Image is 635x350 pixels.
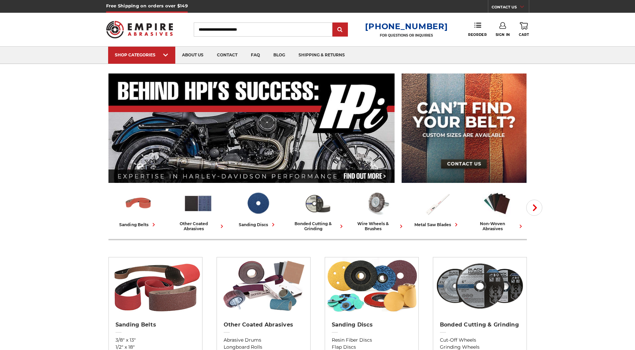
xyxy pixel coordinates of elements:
img: promo banner for custom belts. [402,73,527,183]
div: sanding belts [120,221,157,228]
input: Submit [333,23,347,37]
div: wire wheels & brushes [350,221,405,231]
div: bonded cutting & grinding [290,221,345,231]
img: Sanding Discs [325,257,418,314]
img: Sanding Belts [109,257,202,314]
a: contact [210,47,244,64]
h2: Sanding Discs [332,321,412,328]
a: Resin Fiber Discs [332,337,412,344]
a: metal saw blades [410,189,464,228]
a: sanding discs [231,189,285,228]
img: Banner for an interview featuring Horsepower Inc who makes Harley performance upgrades featured o... [108,73,395,183]
a: wire wheels & brushes [350,189,405,231]
span: Reorder [468,33,487,37]
h2: Other Coated Abrasives [224,321,304,328]
a: CONTACT US [492,3,529,13]
a: Abrasive Drums [224,337,304,344]
div: SHOP CATEGORIES [115,52,169,57]
a: Cut-Off Wheels [440,337,520,344]
img: Sanding Belts [124,189,153,218]
div: metal saw blades [414,221,460,228]
a: about us [175,47,210,64]
a: Reorder [468,22,487,37]
a: shipping & returns [292,47,352,64]
img: Other Coated Abrasives [183,189,213,218]
img: Sanding Discs [243,189,273,218]
img: Bonded Cutting & Grinding [303,189,332,218]
h2: Bonded Cutting & Grinding [440,321,520,328]
img: Non-woven Abrasives [482,189,512,218]
img: Wire Wheels & Brushes [363,189,392,218]
a: blog [267,47,292,64]
a: bonded cutting & grinding [290,189,345,231]
p: FOR QUESTIONS OR INQUIRIES [365,33,448,38]
img: Empire Abrasives [106,16,173,43]
div: sanding discs [239,221,277,228]
a: non-woven abrasives [470,189,524,231]
a: other coated abrasives [171,189,225,231]
span: Sign In [496,33,510,37]
a: 3/8" x 13" [116,337,195,344]
a: [PHONE_NUMBER] [365,21,448,31]
a: Cart [519,22,529,37]
div: other coated abrasives [171,221,225,231]
img: Metal Saw Blades [422,189,452,218]
a: faq [244,47,267,64]
a: sanding belts [111,189,166,228]
span: Cart [519,33,529,37]
img: Bonded Cutting & Grinding [433,257,527,314]
div: non-woven abrasives [470,221,524,231]
img: Other Coated Abrasives [217,257,310,314]
button: Next [526,200,542,216]
h2: Sanding Belts [116,321,195,328]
